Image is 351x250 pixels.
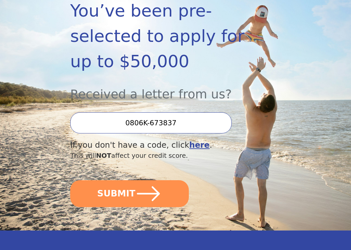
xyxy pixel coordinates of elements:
button: SUBMIT [70,180,189,207]
div: If you don't have a code, click . [70,139,249,151]
input: Enter your Offer Code: [70,112,232,133]
div: This will affect your credit score. [70,151,249,161]
a: here [189,140,210,150]
div: Received a letter from us? [70,74,249,104]
span: NOT [96,152,111,159]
